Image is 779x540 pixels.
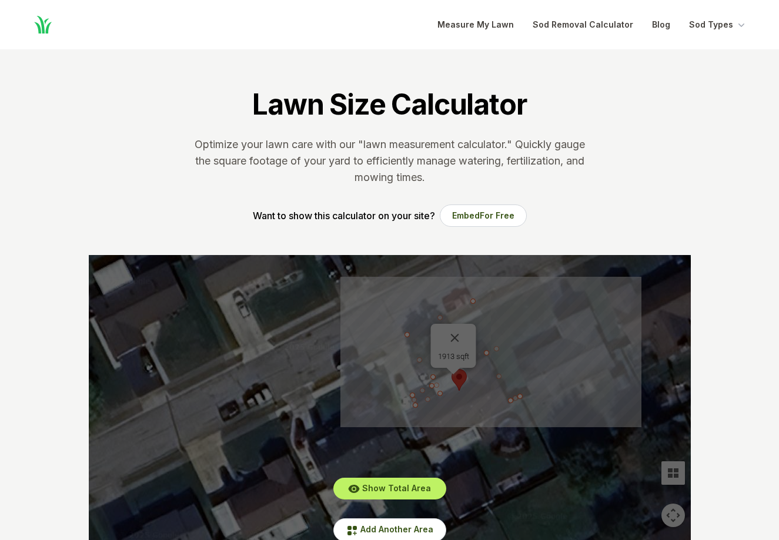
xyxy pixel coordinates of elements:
[360,524,433,534] span: Add Another Area
[362,483,431,493] span: Show Total Area
[689,18,747,32] button: Sod Types
[480,210,514,220] span: For Free
[253,209,435,223] p: Want to show this calculator on your site?
[192,136,587,186] p: Optimize your lawn care with our "lawn measurement calculator." Quickly gauge the square footage ...
[652,18,670,32] a: Blog
[440,204,527,227] button: EmbedFor Free
[252,87,526,122] h1: Lawn Size Calculator
[533,18,633,32] a: Sod Removal Calculator
[437,18,514,32] a: Measure My Lawn
[333,478,446,499] button: Show Total Area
